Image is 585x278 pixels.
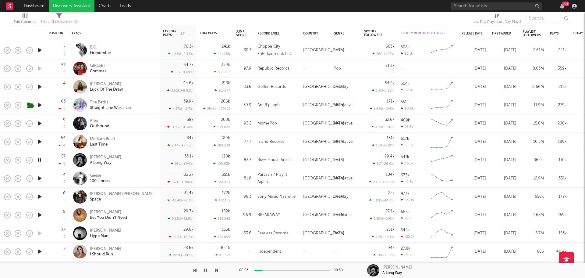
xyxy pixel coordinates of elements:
[236,211,251,219] div: 96.9
[401,180,413,184] div: 42.5k
[90,155,121,160] div: [PERSON_NAME]
[236,157,251,164] div: 83.3
[334,267,346,274] div: 00:30
[550,65,567,72] div: 359k
[257,230,288,237] div: Fearless Records
[61,136,66,140] div: 54
[257,120,277,127] div: Mom+Pop
[523,211,544,219] div: 1.63M
[550,32,559,35] div: Plays
[523,120,544,127] div: 15.6M
[382,270,402,276] div: A Long Way
[90,179,110,184] div: 100 Horses
[90,233,121,239] div: Hype Man
[90,45,111,50] div: B.G.
[41,11,78,28] div: Filters(1 filter active)
[257,171,297,186] div: Partisan / Play It Again [PERSON_NAME]
[167,125,193,129] div: -1.73k ( -4.34 % )
[236,65,251,72] div: 97.9
[428,98,456,113] svg: Chart title
[90,87,123,92] div: Luck Of The Draw
[222,228,230,232] div: 153k
[171,162,193,166] div: 16.1k ( +94 % )
[372,52,395,56] div: 360 ( +227 % )
[236,193,251,200] div: 96.3
[61,63,66,67] div: 57
[90,246,121,257] a: [PERSON_NAME]I Should Run
[63,52,66,56] div: 0
[90,252,121,257] div: I Should Run
[334,32,355,35] div: Genre
[334,102,353,109] div: Alternative
[236,47,251,54] div: 30.3
[221,136,230,140] div: 189k
[492,193,516,200] div: [DATE]
[90,197,154,202] div: Space
[401,143,413,147] div: 58.2k
[90,45,111,56] a: B.G.Firebomber
[550,157,567,164] div: 110k
[550,138,567,146] div: 189k
[257,138,285,146] div: Island Records
[385,209,395,213] div: 27.1k
[257,102,280,109] div: Anti/Epitaph
[183,228,193,232] div: 29.6k
[401,253,413,257] div: 27.1k
[462,175,486,182] div: [DATE]
[168,52,193,56] div: 1.61k ( +2.34 % )
[303,175,344,182] div: [GEOGRAPHIC_DATA]
[385,81,395,85] div: 54.2k
[90,105,131,111] div: Straight Line Was a Lie
[183,99,193,103] div: 39.9k
[203,107,230,111] div: 254k ( +1.99k % )
[473,11,521,28] div: Last Day Plays (Last Day Plays)
[550,102,567,109] div: 279k
[303,32,324,35] div: Country
[221,118,230,122] div: 200k
[523,138,544,146] div: 10.5M
[90,136,115,142] div: Medium Build
[401,125,413,129] div: 93.3k
[303,230,344,237] div: [GEOGRAPHIC_DATA]
[214,70,230,74] div: 358,727
[90,118,109,129] a: AfterOutbound
[492,65,516,72] div: [DATE]
[169,235,193,239] div: -6.8k ( -18.7 % )
[215,253,230,257] div: 40,372
[169,253,193,257] div: 22.1k ( +342 % )
[236,120,251,127] div: 93.2
[550,248,567,255] div: 40.4k
[550,211,567,219] div: 159k
[370,217,395,221] div: 1.39k ( +146 % )
[401,100,409,104] div: 551k
[58,107,66,111] div: -1
[492,47,516,54] div: [DATE]
[236,230,251,237] div: 53.6
[214,180,230,184] div: 351,423
[492,83,516,91] div: [DATE]
[90,228,121,239] a: [PERSON_NAME]Hype Man
[334,211,352,219] div: Electronic
[61,228,66,232] div: 33
[49,31,63,35] div: Position
[257,157,292,164] div: River House Artists
[303,193,344,200] div: [GEOGRAPHIC_DATA]
[61,99,66,103] div: 63
[63,180,66,184] div: 0
[401,198,414,202] div: -23.1k
[364,30,385,37] div: Spotify Followers
[523,248,544,255] div: 663
[334,138,353,146] div: Alternative
[183,246,193,250] div: 28.6k
[462,47,486,54] div: [DATE]
[428,262,456,278] svg: Chart title
[90,100,131,105] div: The Beths
[236,102,251,109] div: 59.9
[523,193,544,200] div: 658k
[562,2,569,6] div: 99 +
[523,230,544,237] div: 5.7M
[257,248,281,255] div: Independent
[63,235,66,239] div: 0
[401,88,413,92] div: 62.1k
[90,81,123,92] a: [PERSON_NAME]Luck Of The Draw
